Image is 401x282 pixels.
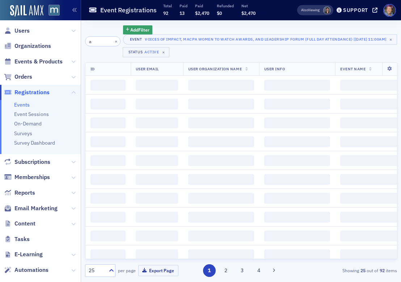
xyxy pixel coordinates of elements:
span: ‌ [188,155,254,166]
span: ‌ [90,117,126,128]
span: ‌ [136,99,178,109]
span: ‌ [90,155,126,166]
span: ‌ [188,174,254,185]
p: Paid [195,3,209,8]
a: Email Marketing [4,204,58,212]
span: ‌ [90,212,126,223]
span: ID [90,66,95,71]
span: ‌ [264,249,330,260]
span: ‌ [188,80,254,91]
span: ‌ [264,80,330,91]
span: $0 [217,10,222,16]
span: ‌ [188,193,254,204]
span: ‌ [90,231,126,241]
div: Active [144,50,159,54]
span: Viewing [301,8,320,13]
div: Also [301,8,308,12]
span: ‌ [188,117,254,128]
span: ‌ [90,174,126,185]
span: 13 [180,10,185,16]
span: ‌ [264,136,330,147]
p: Refunded [217,3,234,8]
span: Event Name [340,66,366,71]
span: ‌ [264,99,330,109]
strong: 25 [359,267,367,274]
div: Showing out of items [298,267,397,274]
button: StatusActive× [123,47,170,57]
span: ‌ [264,174,330,185]
span: $2,470 [241,10,256,16]
span: ‌ [90,99,126,109]
a: Events [14,101,30,108]
a: Content [4,220,35,228]
img: SailAMX [10,5,43,17]
span: Content [14,220,35,228]
span: Memberships [14,173,50,181]
span: Add Filter [130,26,149,33]
div: Status [128,50,143,54]
span: ‌ [188,99,254,109]
span: ‌ [264,231,330,241]
p: Net [241,3,256,8]
button: × [113,38,119,44]
span: ‌ [136,136,178,147]
button: 3 [236,264,249,277]
span: Email Marketing [14,204,58,212]
a: Orders [4,73,32,81]
span: ‌ [188,249,254,260]
div: Voices of Impact, MACPA Women to Watch Awards, and Leadership Forum (Full Day Attendance) [[DATE]... [145,36,387,43]
span: ‌ [90,193,126,204]
a: Survey Dashboard [14,140,55,146]
span: ‌ [136,212,178,223]
button: AddFilter [123,25,153,34]
span: E-Learning [14,250,43,258]
div: Support [343,7,368,13]
span: ‌ [136,249,178,260]
p: Paid [180,3,187,8]
h1: Event Registrations [100,6,157,14]
input: Search… [85,36,121,46]
a: View Homepage [43,5,60,17]
a: Event Sessions [14,111,49,117]
span: User Email [136,66,159,71]
a: Organizations [4,42,51,50]
span: Events & Products [14,58,63,66]
span: Automations [14,266,48,274]
span: Mary Beth Halpern [323,7,331,14]
span: ‌ [136,80,178,91]
a: E-Learning [4,250,43,258]
span: ‌ [136,174,178,185]
span: Orders [14,73,32,81]
span: Reports [14,189,35,197]
a: Automations [4,266,48,274]
a: Memberships [4,173,50,181]
button: 1 [203,264,216,277]
span: Registrations [14,88,50,96]
button: Export Page [138,265,178,276]
img: SailAMX [48,5,60,16]
p: Total [163,3,172,8]
span: User Info [264,66,285,71]
a: Surveys [14,130,32,137]
span: ‌ [264,117,330,128]
span: $2,470 [195,10,209,16]
a: Users [4,27,30,35]
span: ‌ [136,231,178,241]
span: ‌ [136,193,178,204]
span: Organizations [14,42,51,50]
span: ‌ [264,193,330,204]
span: ‌ [90,80,126,91]
span: × [388,36,394,43]
span: Profile [383,4,396,17]
div: Event [128,37,144,42]
span: Tasks [14,235,30,243]
span: Subscriptions [14,158,50,166]
a: On-Demand [14,120,42,127]
a: Registrations [4,88,50,96]
span: ‌ [136,155,178,166]
a: Reports [4,189,35,197]
a: Tasks [4,235,30,243]
span: × [160,49,167,55]
button: 4 [252,264,265,277]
